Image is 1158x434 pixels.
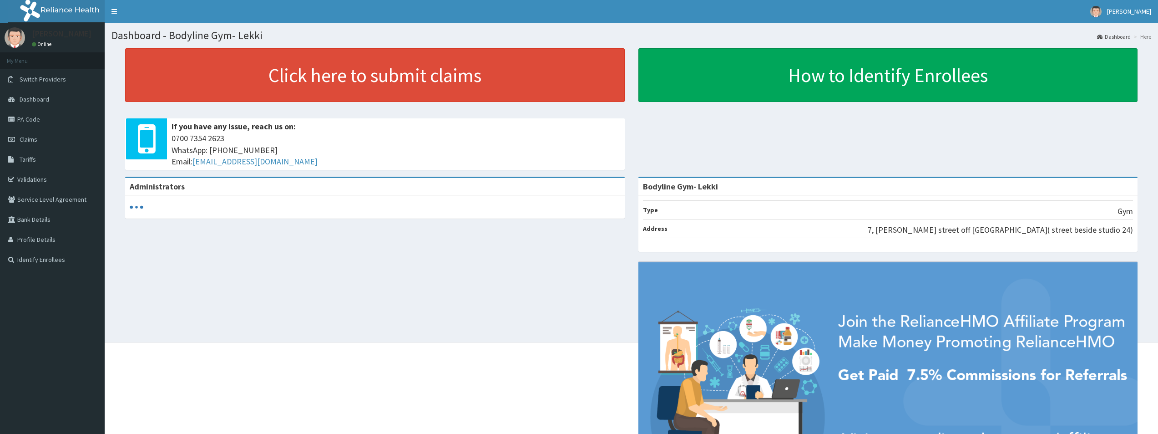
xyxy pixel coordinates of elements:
b: If you have any issue, reach us on: [172,121,296,132]
a: Click here to submit claims [125,48,625,102]
h1: Dashboard - Bodyline Gym- Lekki [111,30,1151,41]
p: Gym [1118,205,1133,217]
strong: Bodyline Gym- Lekki [643,181,718,192]
b: Address [643,225,667,233]
span: 0700 7354 2623 WhatsApp: [PHONE_NUMBER] Email: [172,133,620,168]
span: Dashboard [20,95,49,103]
a: Dashboard [1097,33,1131,41]
img: User Image [5,27,25,48]
p: [PERSON_NAME] [32,30,91,38]
a: Online [32,41,54,47]
span: Tariffs [20,155,36,163]
img: User Image [1090,6,1102,17]
span: Switch Providers [20,75,66,83]
b: Type [643,206,658,214]
b: Administrators [130,181,185,192]
p: 7, [PERSON_NAME] street off [GEOGRAPHIC_DATA]( street beside studio 24) [868,224,1133,236]
span: [PERSON_NAME] [1107,7,1151,15]
a: [EMAIL_ADDRESS][DOMAIN_NAME] [192,156,318,167]
li: Here [1132,33,1151,41]
svg: audio-loading [130,200,143,214]
span: Claims [20,135,37,143]
a: How to Identify Enrollees [638,48,1138,102]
